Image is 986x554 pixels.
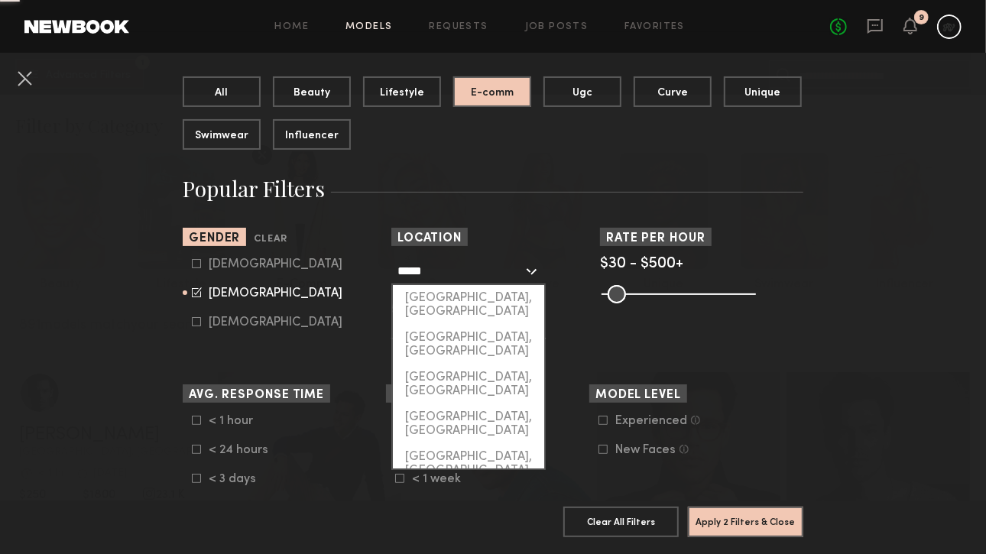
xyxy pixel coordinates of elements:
[189,233,240,245] span: Gender
[525,22,589,32] a: Job Posts
[724,76,802,107] button: Unique
[209,475,268,484] div: < 3 days
[393,325,544,364] div: [GEOGRAPHIC_DATA], [GEOGRAPHIC_DATA]
[273,119,351,150] button: Influencer
[600,257,683,271] span: $30 - $500+
[615,416,687,426] div: Experienced
[595,390,681,401] span: Model Level
[919,14,924,22] div: 9
[183,76,261,107] button: All
[189,390,324,401] span: Avg. Response Time
[209,416,268,426] div: < 1 hour
[397,233,462,245] span: Location
[393,285,544,325] div: [GEOGRAPHIC_DATA], [GEOGRAPHIC_DATA]
[688,507,803,537] button: Apply 2 Filters & Close
[345,22,392,32] a: Models
[634,76,712,107] button: Curve
[209,445,268,455] div: < 24 hours
[563,507,679,537] button: Clear All Filters
[12,66,37,93] common-close-button: Cancel
[363,76,441,107] button: Lifestyle
[275,22,310,32] a: Home
[543,76,621,107] button: Ugc
[624,22,685,32] a: Favorites
[615,445,676,455] div: New Faces
[606,233,705,245] span: Rate per Hour
[393,364,544,404] div: [GEOGRAPHIC_DATA], [GEOGRAPHIC_DATA]
[453,76,531,107] button: E-comm
[393,404,544,444] div: [GEOGRAPHIC_DATA], [GEOGRAPHIC_DATA]
[412,475,472,484] div: < 1 week
[273,76,351,107] button: Beauty
[183,174,803,203] h3: Popular Filters
[209,289,342,298] div: [DEMOGRAPHIC_DATA]
[430,22,488,32] a: Requests
[12,66,37,90] button: Cancel
[393,444,544,484] div: [GEOGRAPHIC_DATA], [GEOGRAPHIC_DATA]
[209,318,342,327] div: [DEMOGRAPHIC_DATA]
[183,119,261,150] button: Swimwear
[254,231,287,248] button: Clear
[209,260,342,269] div: [DEMOGRAPHIC_DATA]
